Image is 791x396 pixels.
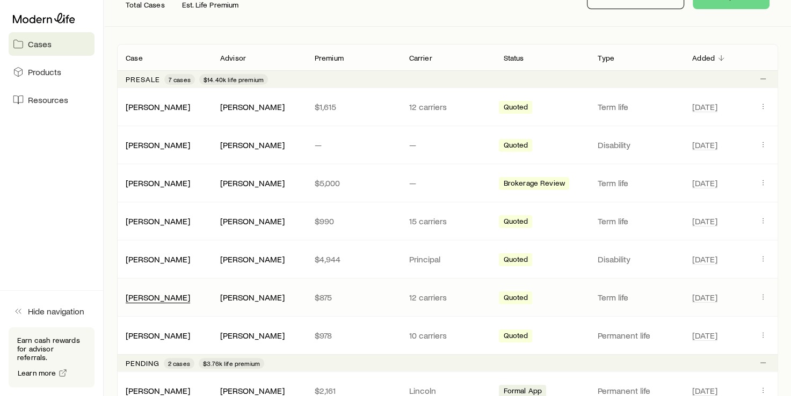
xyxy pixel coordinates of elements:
[692,178,717,188] span: [DATE]
[126,54,143,62] p: Case
[692,254,717,265] span: [DATE]
[315,330,392,341] p: $978
[126,140,190,150] a: [PERSON_NAME]
[126,254,190,264] a: [PERSON_NAME]
[409,292,487,303] p: 12 carriers
[503,102,528,114] span: Quoted
[126,140,190,151] div: [PERSON_NAME]
[182,1,239,9] p: Est. Life Premium
[168,359,190,368] span: 2 cases
[9,60,95,84] a: Products
[28,67,61,77] span: Products
[503,54,524,62] p: Status
[9,299,95,323] button: Hide navigation
[126,292,190,303] div: [PERSON_NAME]
[9,327,95,387] div: Earn cash rewards for advisor referrals.Learn more
[598,140,675,150] p: Disability
[503,255,528,266] span: Quoted
[9,88,95,112] a: Resources
[315,54,344,62] p: Premium
[409,330,487,341] p: 10 carriers
[220,330,285,341] div: [PERSON_NAME]
[503,217,528,228] span: Quoted
[220,140,285,151] div: [PERSON_NAME]
[17,336,86,362] p: Earn cash rewards for advisor referrals.
[220,292,285,303] div: [PERSON_NAME]
[692,101,717,112] span: [DATE]
[598,330,675,341] p: Permanent life
[503,179,565,190] span: Brokerage Review
[409,140,487,150] p: —
[503,293,528,304] span: Quoted
[126,254,190,265] div: [PERSON_NAME]
[204,75,264,84] span: $14.40k life premium
[126,216,190,226] a: [PERSON_NAME]
[220,178,285,189] div: [PERSON_NAME]
[28,39,52,49] span: Cases
[18,369,56,377] span: Learn more
[315,292,392,303] p: $875
[598,254,675,265] p: Disability
[126,101,190,113] div: [PERSON_NAME]
[315,101,392,112] p: $1,615
[598,178,675,188] p: Term life
[126,178,190,189] div: [PERSON_NAME]
[692,385,717,396] span: [DATE]
[409,101,487,112] p: 12 carriers
[598,216,675,226] p: Term life
[692,140,717,150] span: [DATE]
[203,359,260,368] span: $3.76k life premium
[409,216,487,226] p: 15 carriers
[126,330,190,340] a: [PERSON_NAME]
[126,216,190,227] div: [PERSON_NAME]
[315,216,392,226] p: $990
[598,54,614,62] p: Type
[220,101,285,113] div: [PERSON_NAME]
[409,385,487,396] p: Lincoln
[28,94,68,105] span: Resources
[598,385,675,396] p: Permanent life
[220,54,246,62] p: Advisor
[692,54,715,62] p: Added
[220,216,285,227] div: [PERSON_NAME]
[9,32,95,56] a: Cases
[169,75,191,84] span: 7 cases
[28,306,84,317] span: Hide navigation
[503,331,528,342] span: Quoted
[126,1,165,9] p: Total Cases
[220,254,285,265] div: [PERSON_NAME]
[126,385,190,395] a: [PERSON_NAME]
[126,359,159,368] p: Pending
[409,254,487,265] p: Principal
[692,292,717,303] span: [DATE]
[409,178,487,188] p: —
[315,385,392,396] p: $2,161
[126,75,160,84] p: Presale
[598,101,675,112] p: Term life
[126,101,190,112] a: [PERSON_NAME]
[126,178,190,188] a: [PERSON_NAME]
[598,292,675,303] p: Term life
[315,178,392,188] p: $5,000
[126,292,190,302] a: [PERSON_NAME]
[315,140,392,150] p: —
[692,216,717,226] span: [DATE]
[126,330,190,341] div: [PERSON_NAME]
[503,141,528,152] span: Quoted
[409,54,432,62] p: Carrier
[315,254,392,265] p: $4,944
[692,330,717,341] span: [DATE]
